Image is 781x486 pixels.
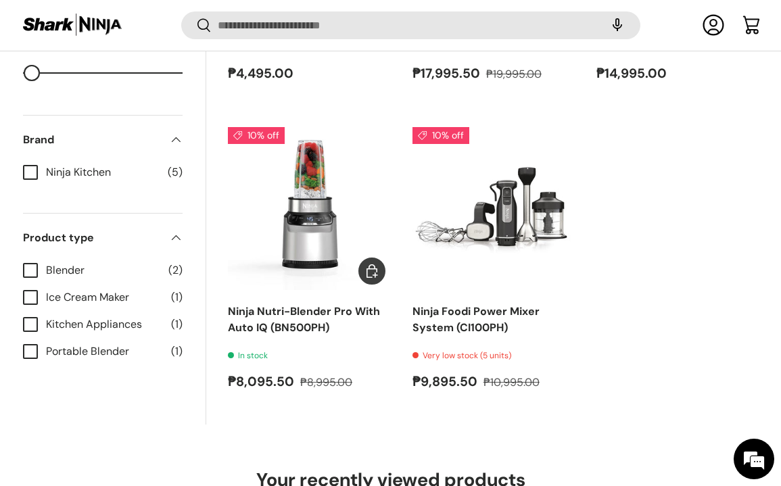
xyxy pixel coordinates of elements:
span: Ninja Kitchen [46,164,160,180]
span: (5) [168,164,183,180]
span: (1) [171,316,183,333]
span: (1) [171,289,183,306]
span: Ice Cream Maker [46,289,163,306]
span: (2) [168,262,183,278]
a: Ninja Foodi Power Mixer System (CI100PH) [412,127,575,290]
span: Blender [46,262,160,278]
span: Product type [23,230,161,246]
a: Ninja Nutri-Blender Pro With Auto IQ (BN500PH) [228,127,391,290]
a: Ninja Foodi Power Mixer System (CI100PH) [412,304,540,335]
span: 10% off [412,127,469,144]
img: Shark Ninja Philippines [22,12,123,39]
span: Brand [23,132,161,148]
a: Ninja Nutri-Blender Pro With Auto IQ (BN500PH) [228,304,380,335]
textarea: Type your message and hit 'Enter' [7,334,258,381]
div: Chat with us now [70,76,227,93]
summary: Brand [23,116,183,164]
span: (1) [171,343,183,360]
span: 10% off [228,127,285,144]
div: Minimize live chat window [222,7,254,39]
span: Portable Blender [46,343,163,360]
span: Kitchen Appliances [46,316,163,333]
speech-search-button: Search by voice [596,11,639,41]
img: ninja-nutri-blender-pro-with-auto-iq-silver-with-sample-food-content-full-view-sharkninja-philipp... [228,127,391,290]
span: We're online! [78,153,187,289]
summary: Product type [23,214,183,262]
